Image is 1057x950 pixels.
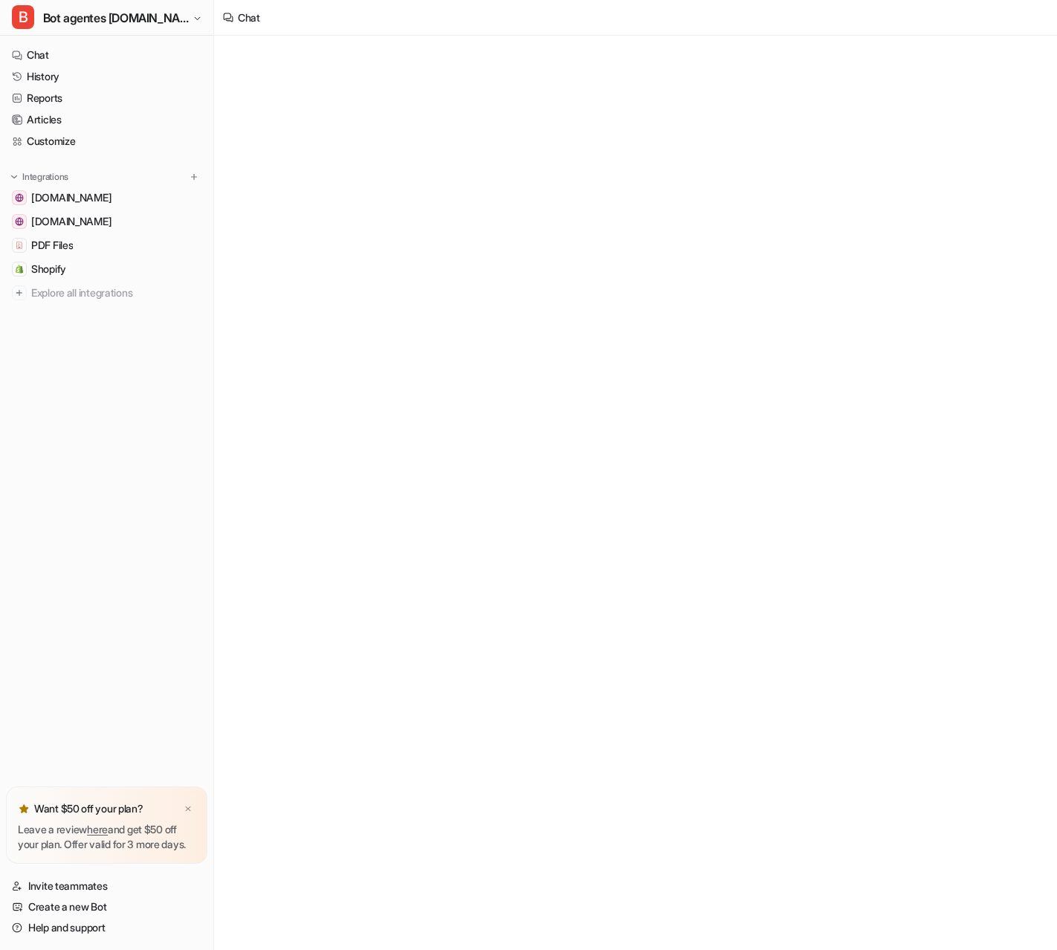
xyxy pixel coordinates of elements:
span: Shopify [31,262,66,277]
span: [DOMAIN_NAME] [31,190,111,205]
img: explore all integrations [12,285,27,300]
button: Integrations [6,169,73,184]
a: Chat [6,45,207,65]
a: Invite teammates [6,876,207,896]
a: here [87,823,108,836]
p: Integrations [22,171,68,183]
span: [DOMAIN_NAME] [31,214,111,229]
img: star [18,803,30,815]
span: Bot agentes [DOMAIN_NAME] [43,7,189,28]
div: Chat [238,10,260,25]
a: handwashbasin.com[DOMAIN_NAME] [6,187,207,208]
a: Help and support [6,917,207,938]
span: B [12,5,34,29]
img: Shopify [15,265,24,274]
img: expand menu [9,172,19,182]
img: handwashbasin.com [15,193,24,202]
span: Explore all integrations [31,281,201,305]
a: Explore all integrations [6,282,207,303]
p: Leave a review and get $50 off your plan. Offer valid for 3 more days. [18,822,195,852]
a: ShopifyShopify [6,259,207,279]
img: menu_add.svg [189,172,199,182]
a: Reports [6,88,207,109]
span: PDF Files [31,238,73,253]
img: x [184,804,193,814]
a: History [6,66,207,87]
img: www.lioninox.com [15,217,24,226]
img: PDF Files [15,241,24,250]
a: Create a new Bot [6,896,207,917]
a: Articles [6,109,207,130]
a: Customize [6,131,207,152]
a: www.lioninox.com[DOMAIN_NAME] [6,211,207,232]
p: Want $50 off your plan? [34,801,143,816]
a: PDF FilesPDF Files [6,235,207,256]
